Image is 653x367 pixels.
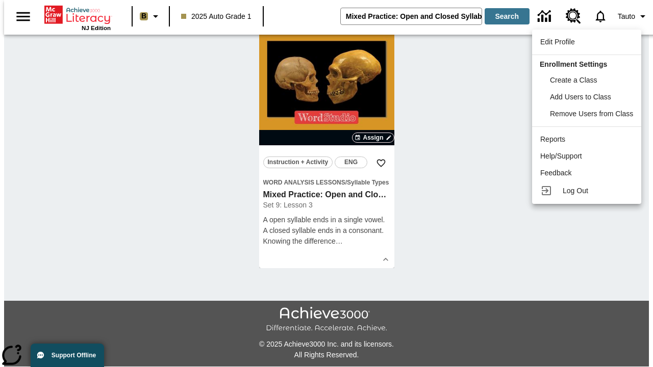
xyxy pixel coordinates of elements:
span: Help/Support [540,152,582,160]
span: Log Out [563,187,588,195]
span: Edit Profile [540,38,575,46]
span: Add Users to Class [550,93,611,101]
span: Remove Users from Class [550,110,633,118]
span: Create a Class [550,76,597,84]
span: Feedback [540,169,571,177]
span: Enrollment Settings [540,60,607,68]
span: Reports [540,135,565,143]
